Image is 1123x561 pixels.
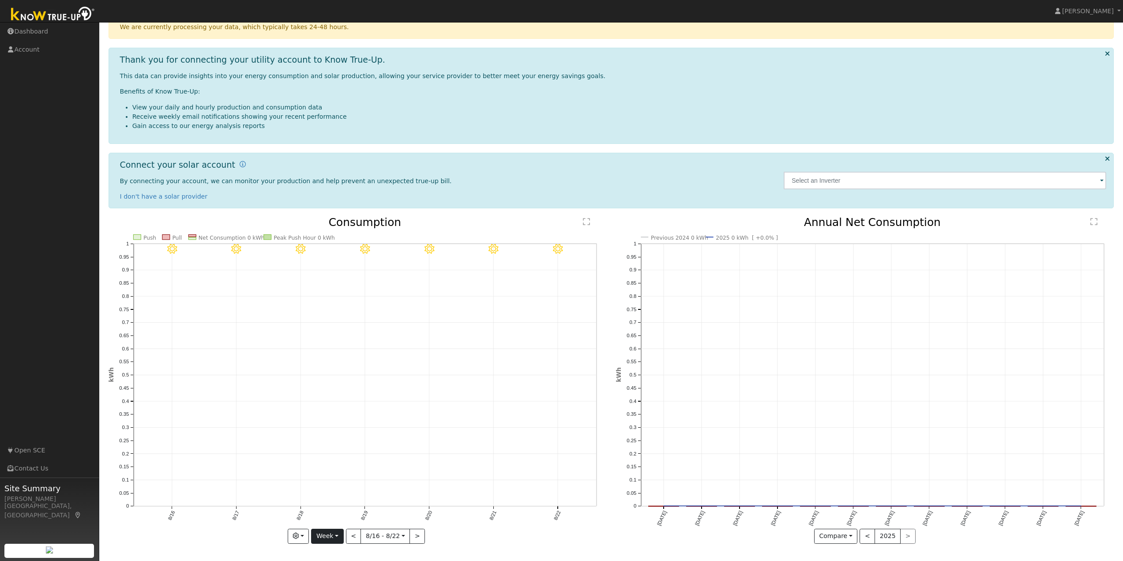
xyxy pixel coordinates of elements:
text: [DATE] [770,510,781,527]
text: 0.75 [627,307,636,312]
text: 0.6 [122,346,129,351]
span: We are currently processing your data, which typically takes 24-48 hours. [120,23,349,30]
button: Week [311,529,343,544]
text: 0.65 [627,333,636,338]
i: 8/19 - Clear [360,244,370,254]
text: 0.7 [629,320,636,325]
text: 0.85 [627,280,636,286]
text: 0.1 [122,478,129,483]
button: < [860,529,875,544]
text: 0.05 [627,490,636,496]
input: Select an Inverter [784,172,1106,189]
i: 8/18 - Clear [296,244,305,254]
text: 1 [126,241,129,246]
circle: onclick="" [927,504,931,508]
a: I don't have a solar provider [120,193,208,200]
text: 0.05 [119,490,129,496]
span: This data can provide insights into your energy consumption and solar production, allowing your s... [120,72,605,79]
text: kWh [108,368,115,383]
text: 8/17 [231,510,240,521]
text:  [583,218,590,226]
circle: onclick="" [1003,504,1007,508]
text: 2025 0 kWh [ +0.0% ] [716,235,778,241]
text: 0.9 [122,267,129,273]
li: Gain access to our energy analysis reports [132,121,1107,131]
text: 0.7 [122,320,129,325]
text: 0.15 [627,464,636,470]
text: [DATE] [960,510,971,527]
h1: Connect your solar account [120,160,235,170]
text:  [1090,218,1097,226]
img: retrieve [46,546,53,553]
text: 0.5 [122,373,129,378]
text: 0.75 [119,307,129,312]
text: 0.4 [629,399,636,404]
img: Know True-Up [7,5,99,25]
circle: onclick="" [1041,504,1045,508]
i: 8/20 - Clear [424,244,434,254]
text: 0.25 [119,438,129,443]
span: Site Summary [4,482,94,494]
text: 0.3 [629,425,636,430]
button: Compare [814,529,858,544]
text: [DATE] [1036,510,1047,527]
text: [DATE] [998,510,1009,527]
circle: onclick="" [661,504,665,508]
text: Peak Push Hour 0 kWh [274,235,335,241]
text: 0.4 [122,399,129,404]
circle: onclick="" [1079,504,1083,508]
text: 8/22 [553,510,562,521]
span: [PERSON_NAME] [1062,8,1114,15]
circle: onclick="" [775,504,779,508]
button: 8/16 - 8/22 [361,529,410,544]
circle: onclick="" [889,504,893,508]
text: 0.9 [629,267,636,273]
a: Map [74,512,82,519]
i: 8/17 - Clear [231,244,241,254]
text: 8/20 [424,510,433,521]
i: 8/21 - MostlyClear [488,244,498,254]
text: 8/16 [167,510,176,521]
text: Pull [172,235,182,241]
circle: onclick="" [737,504,741,508]
text: 0 [634,504,636,509]
circle: onclick="" [699,504,703,508]
text: [DATE] [808,510,819,527]
text: 0.15 [119,464,129,470]
i: 8/16 - Clear [167,244,177,254]
text: 0.35 [627,412,636,417]
text: Annual Net Consumption [804,216,941,229]
text: [DATE] [846,510,857,527]
p: Benefits of Know True-Up: [120,87,1107,96]
button: > [409,529,425,544]
text: 0.45 [119,385,129,391]
text: [DATE] [694,510,706,527]
h1: Thank you for connecting your utility account to Know True-Up. [120,55,385,65]
text: 0.55 [627,359,636,365]
text: 0.5 [629,373,636,378]
text: 0.95 [627,254,636,260]
button: < [346,529,361,544]
text: 0.35 [119,412,129,417]
i: 8/22 - MostlyClear [553,244,563,254]
div: [PERSON_NAME] [4,494,94,504]
li: View your daily and hourly production and consumption data [132,103,1107,112]
circle: onclick="" [851,504,855,508]
span: By connecting your account, we can monitor your production and help prevent an unexpected true-up... [120,177,452,184]
text: Push [143,235,156,241]
li: Receive weekly email notifications showing your recent performance [132,112,1107,121]
text: 0.25 [627,438,636,443]
text: 0.65 [119,333,129,338]
circle: onclick="" [965,504,969,508]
